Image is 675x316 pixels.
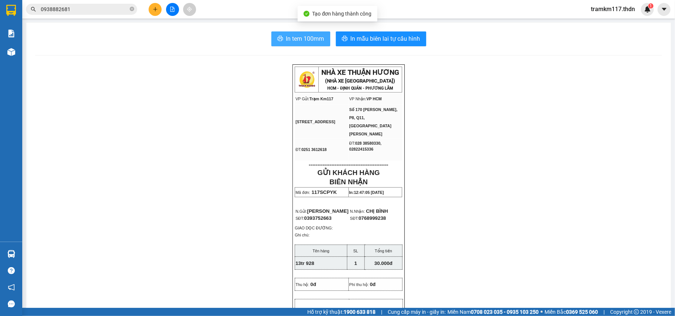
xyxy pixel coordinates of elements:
[295,190,310,195] span: Mã đơn:
[354,190,384,195] span: 12:47:05 [DATE]
[325,78,396,84] strong: (NHÀ XE [GEOGRAPHIC_DATA])
[6,24,58,33] div: TỐ TÂM
[7,30,15,37] img: solution-icon
[447,308,539,316] span: Miền Nam
[648,3,654,9] sup: 1
[295,120,335,124] span: [STREET_ADDRESS]
[63,15,115,24] div: CHÂU KHOA
[471,309,539,315] strong: 0708 023 035 - 0935 103 250
[374,260,393,266] span: 30.000đ
[350,216,358,221] span: SĐT:
[63,7,81,15] span: Nhận:
[349,141,381,151] span: 028 38580330, 02822415336
[6,33,58,43] div: 0907661313
[540,310,543,313] span: ⚪️
[649,3,652,9] span: 1
[295,233,310,237] span: Ghi chú:
[381,308,382,316] span: |
[153,7,158,12] span: plus
[6,5,16,16] img: logo-vxr
[307,308,375,316] span: Hỗ trợ kỹ thuật:
[328,86,393,91] strong: HCM - ĐỊNH QUÁN - PHƯƠNG LÂM
[295,260,314,266] span: 13tr 928
[130,6,134,13] span: close-circle
[295,226,333,230] span: GIAO DỌC ĐƯỜNG:
[286,34,324,43] span: In tem 100mm
[350,209,365,214] span: N.Nhận:
[149,3,162,16] button: plus
[310,97,333,101] span: Trạm Km117
[349,141,355,145] span: ĐT:
[183,3,196,16] button: aim
[63,6,115,15] div: VP HCM
[661,6,668,13] span: caret-down
[271,31,330,46] button: printerIn tem 100mm
[342,36,348,43] span: printer
[63,24,115,34] div: 0906578198
[351,34,420,43] span: In mẫu biên lai tự cấu hình
[566,309,598,315] strong: 0369 525 060
[31,7,36,12] span: search
[301,147,327,152] span: 0251 3612618
[330,178,368,186] strong: BIÊN NHẬN
[354,260,357,266] span: 1
[370,282,376,287] span: 0đ
[353,249,358,253] span: SL
[375,249,392,253] span: Tổng tiền
[309,162,388,168] span: ----------------------------------------------
[277,36,283,43] span: printer
[358,215,386,221] span: 0768999238
[304,11,310,17] span: check-circle
[311,282,317,287] span: 0đ
[312,11,372,17] span: Tạo đơn hàng thành công
[312,189,337,195] span: 117SCPYK
[658,3,671,16] button: caret-down
[304,215,331,221] span: 0393752663
[317,169,380,177] strong: GỬI KHÁCH HÀNG
[41,5,128,13] input: Tìm tên, số ĐT hoặc mã đơn
[307,208,349,214] span: [PERSON_NAME]
[170,7,175,12] span: file-add
[8,300,15,307] span: message
[349,190,384,195] span: In:
[585,4,641,14] span: tramkm117.thdn
[87,48,97,58] span: SL
[6,6,58,24] div: Trạm Km117
[8,284,15,291] span: notification
[367,97,382,101] span: VP HCM
[6,7,18,15] span: Gửi:
[349,282,369,287] span: Phí thu hộ:
[130,7,134,11] span: close-circle
[7,250,15,258] img: warehouse-icon
[295,147,301,152] span: ĐT:
[295,97,310,101] span: VP Gửi:
[344,309,375,315] strong: 1900 633 818
[312,249,329,253] span: Tên hàng
[166,3,179,16] button: file-add
[634,309,639,315] span: copyright
[644,6,651,13] img: icon-new-feature
[295,209,348,214] span: N.Gửi:
[321,68,399,77] strong: NHÀ XE THUẬN HƯƠNG
[7,48,15,56] img: warehouse-icon
[349,107,397,136] span: Số 170 [PERSON_NAME], P8, Q11, [GEOGRAPHIC_DATA][PERSON_NAME]
[545,308,598,316] span: Miền Bắc
[6,48,115,58] div: Tên hàng: 28TR 618 ( : 1 )
[8,267,15,274] span: question-circle
[187,7,192,12] span: aim
[295,282,309,287] span: Thu hộ:
[336,31,426,46] button: printerIn mẫu biên lai tự cấu hình
[388,308,446,316] span: Cung cấp máy in - giấy in:
[603,308,605,316] span: |
[349,97,367,101] span: VP Nhận:
[366,208,388,214] span: CHỊ BÌNH
[298,70,316,89] img: logo
[295,216,331,221] span: SĐT:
